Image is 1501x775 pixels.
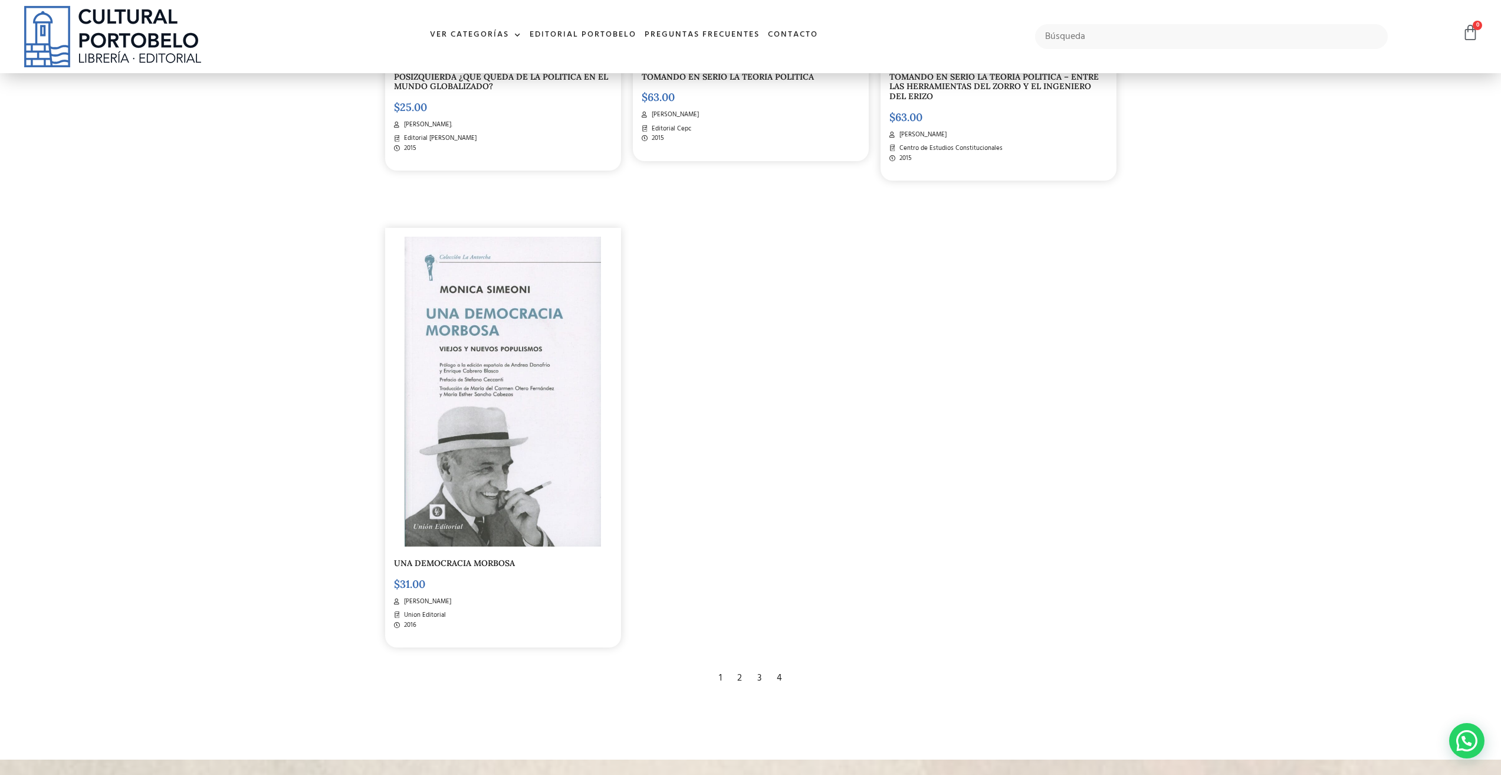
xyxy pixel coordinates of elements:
span: 2016 [401,620,416,630]
bdi: 63.00 [642,90,675,104]
bdi: 25.00 [394,100,427,114]
div: 2 [731,665,748,691]
span: $ [642,90,648,104]
span: [PERSON_NAME] [896,130,947,140]
span: $ [394,100,400,114]
a: UNA DEMOCRACIA MORBOSA [394,558,515,568]
a: TOMANDO EN SERIO LA TEORIA POLITICA [642,71,814,82]
a: POSIZQUIERDA ¿QUE QUEDA DE LA POLITICA EN EL MUNDO GLOBALIZADO? [394,71,608,92]
span: [PERSON_NAME] [401,597,451,607]
div: 4 [771,665,788,691]
span: 0 [1473,21,1482,30]
span: 2015 [401,143,416,153]
input: Búsqueda [1035,24,1388,49]
span: [PERSON_NAME] [649,110,699,120]
bdi: 63.00 [889,110,922,124]
div: 3 [751,665,767,691]
a: Editorial Portobelo [525,22,641,48]
span: $ [889,110,895,124]
bdi: 31.00 [394,577,425,591]
a: Contacto [764,22,822,48]
div: 1 [713,665,728,691]
a: Ver Categorías [426,22,525,48]
span: $ [394,577,400,591]
img: una_democracia_morbosa-2-scaled-1.jpg [405,237,602,547]
a: Preguntas frecuentes [641,22,764,48]
span: [PERSON_NAME]. [401,120,452,130]
a: TOMANDO EN SERIO LA TEORÍA POLÍTICA – ENTRE LAS HERRAMIENTAS DEL ZORRO Y EL INGENIERO DEL ERIZO [889,71,1099,102]
span: 2015 [896,153,912,163]
span: Editorial [PERSON_NAME] [401,133,477,143]
span: 2015 [649,133,664,143]
span: Centro de Estudios Constitucionales [896,143,1003,153]
span: Editorial Cepc [649,124,691,134]
a: 0 [1462,24,1479,41]
span: Union Editorial [401,610,446,620]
